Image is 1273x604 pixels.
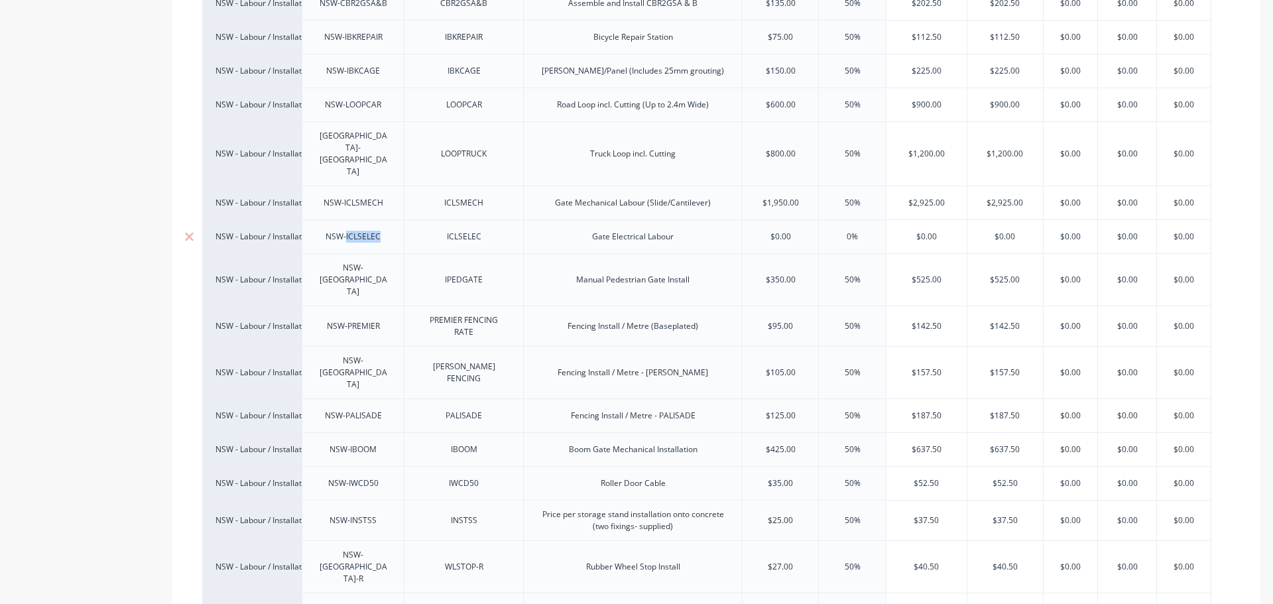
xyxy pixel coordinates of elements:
div: NSW - Labour / Installation InterstateNSW-PALISADEPALISADEFencing Install / Metre - PALISADE$125.... [202,398,1211,432]
div: IBKCAGE [431,62,497,80]
div: $600.00 [743,88,818,121]
div: INSTSS [431,512,497,529]
div: $0.00 [1150,186,1217,219]
div: NSW - Labour / Installation Interstate [215,444,288,455]
div: Road Loop incl. Cutting (Up to 2.4m Wide) [546,96,719,113]
div: $125.00 [743,399,818,432]
div: IBKREPAIR [431,29,497,46]
div: Fencing Install / Metre - [PERSON_NAME] [547,364,719,381]
div: $0.00 [1094,263,1160,296]
div: $0.00 [1037,21,1103,54]
div: $0.00 [1037,54,1103,88]
div: $0.00 [967,220,1043,253]
div: $2,925.00 [886,186,967,219]
div: NSW - Labour / Installation InterstateNSW-IBKREPAIRIBKREPAIRBicycle Repair Station$75.0050%$112.5... [202,20,1211,54]
div: $95.00 [743,310,818,343]
div: ICLSMECH [431,194,497,211]
div: $0.00 [1037,88,1103,121]
div: $0.00 [1150,220,1217,253]
div: NSW - Labour / Installation InterstateNSW-ICLSMECHICLSMECHGate Mechanical Labour (Slide/Cantileve... [202,186,1211,219]
div: $0.00 [1150,504,1217,537]
div: $157.50 [967,356,1043,389]
div: 50% [819,310,886,343]
div: $0.00 [1150,137,1217,170]
div: NSW - Labour / Installation Interstate [215,197,288,209]
div: 50% [819,186,886,219]
div: NSW - Labour / Installation InterstateNSW-IBOOMIBOOMBoom Gate Mechanical Installation$425.0050%$6... [202,432,1211,466]
div: 50% [819,21,886,54]
div: $0.00 [1150,467,1217,500]
div: NSW-IBKREPAIR [314,29,393,46]
div: $0.00 [1094,186,1160,219]
div: $0.00 [1094,504,1160,537]
div: NSW-[GEOGRAPHIC_DATA] [308,352,398,393]
div: $25.00 [743,504,818,537]
div: WLSTOP-R [431,558,497,575]
div: NSW-IWCD50 [318,475,389,492]
div: $0.00 [743,220,818,253]
div: $225.00 [967,54,1043,88]
div: $0.00 [1094,310,1160,343]
div: $225.00 [886,54,967,88]
div: Fencing Install / Metre (Baseplated) [557,318,709,335]
div: $150.00 [743,54,818,88]
div: NSW - Labour / Installation Interstate [215,367,288,379]
div: $0.00 [1037,137,1103,170]
div: NSW-PALISADE [314,407,393,424]
div: $425.00 [743,433,818,466]
div: PALISADE [431,407,497,424]
div: NSW - Labour / Installation Interstate [215,148,288,160]
div: IWCD50 [431,475,497,492]
div: Gate Mechanical Labour (Slide/Cantilever) [544,194,721,211]
div: 0% [819,220,886,253]
div: $0.00 [1150,399,1217,432]
div: $0.00 [1094,54,1160,88]
div: Price per storage stand installation onto concrete (two fixings- supplied) [529,506,737,535]
div: $0.00 [1037,504,1103,537]
div: 50% [819,399,886,432]
div: $0.00 [886,220,967,253]
div: $0.00 [1037,263,1103,296]
div: $35.00 [743,467,818,500]
div: $0.00 [1037,310,1103,343]
div: PREMIER FENCING RATE [410,312,518,341]
div: NSW - Labour / Installation Interstate [215,320,288,332]
div: $0.00 [1037,550,1103,583]
div: NSW-[GEOGRAPHIC_DATA] [308,259,398,300]
div: $1,950.00 [743,186,818,219]
div: $0.00 [1150,550,1217,583]
div: NSW - Labour / Installation Interstate [215,31,288,43]
div: $2,925.00 [967,186,1043,219]
div: $37.50 [886,504,967,537]
div: [PERSON_NAME] FENCING [410,358,518,387]
div: NSW - Labour / Installation InterstateNSW-[GEOGRAPHIC_DATA]-RWLSTOP-RRubber Wheel Stop Install$27... [202,540,1211,593]
div: $800.00 [743,137,818,170]
div: $525.00 [967,263,1043,296]
div: $52.50 [886,467,967,500]
div: Truck Loop incl. Cutting [579,145,686,162]
div: $0.00 [1094,399,1160,432]
div: Bicycle Repair Station [583,29,684,46]
div: $0.00 [1150,310,1217,343]
div: $187.50 [967,399,1043,432]
div: $0.00 [1037,356,1103,389]
div: $40.50 [886,550,967,583]
div: $0.00 [1150,21,1217,54]
div: $525.00 [886,263,967,296]
div: Boom Gate Mechanical Installation [558,441,708,458]
div: $0.00 [1094,220,1160,253]
div: $0.00 [1094,21,1160,54]
div: $637.50 [967,433,1043,466]
div: 50% [819,263,886,296]
div: Gate Electrical Labour [581,228,684,245]
div: NSW - Labour / Installation Interstate [215,231,288,243]
div: Fencing Install / Metre - PALISADE [560,407,706,424]
div: $0.00 [1094,137,1160,170]
div: NSW - Labour / Installation InterstateNSW-IWCD50IWCD50Roller Door Cable$35.0050%$52.50$52.50$0.00... [202,466,1211,500]
div: NSW-INSTSS [319,512,387,529]
div: NSW - Labour / Installation InterstateNSW-LOOPCARLOOPCARRoad Loop incl. Cutting (Up to 2.4m Wide)... [202,88,1211,121]
div: $900.00 [967,88,1043,121]
div: NSW-LOOPCAR [314,96,392,113]
div: ICLSELEC [431,228,497,245]
div: $637.50 [886,433,967,466]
